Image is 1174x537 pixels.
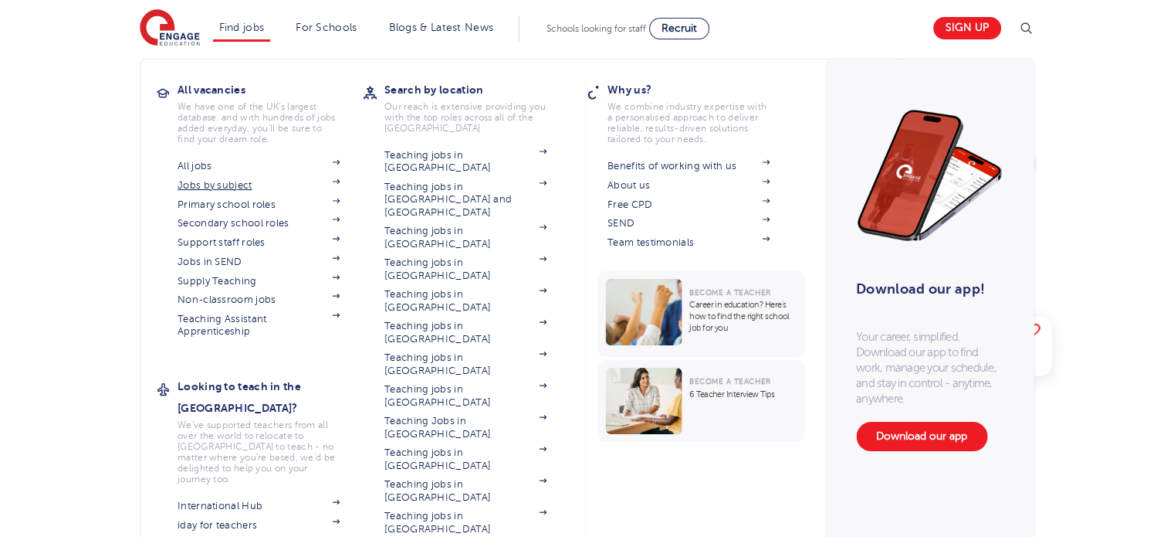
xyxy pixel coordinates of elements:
a: For Schools [296,22,357,33]
a: Recruit [649,18,709,39]
a: Teaching Jobs in [GEOGRAPHIC_DATA] [384,415,546,440]
a: Teaching jobs in [GEOGRAPHIC_DATA] [384,510,546,535]
span: Become a Teacher [689,288,770,297]
a: Teaching jobs in [GEOGRAPHIC_DATA] [384,149,546,175]
a: Team testimonials [607,236,770,249]
a: Secondary school roles [178,217,340,229]
a: Free CPD [607,199,770,211]
a: Jobs in SEND [178,256,340,268]
a: Blogs & Latest News [389,22,494,33]
span: Schools looking for staff [546,23,646,34]
a: All jobs [178,160,340,172]
a: All vacanciesWe have one of the UK's largest database. and with hundreds of jobs added everyday. ... [178,79,363,144]
h3: All vacancies [178,79,363,100]
a: Teaching jobs in [GEOGRAPHIC_DATA] [384,257,546,282]
a: About us [607,179,770,192]
a: Looking to teach in the [GEOGRAPHIC_DATA]?We've supported teachers from all over the world to rel... [178,376,363,484]
p: We have one of the UK's largest database. and with hundreds of jobs added everyday. you'll be sur... [178,101,340,144]
a: Teaching jobs in [GEOGRAPHIC_DATA] [384,447,546,472]
a: Become a TeacherCareer in education? Here’s how to find the right school job for you [597,271,808,357]
a: Become a Teacher6 Teacher Interview Tips [597,360,808,442]
a: Non-classroom jobs [178,294,340,306]
p: We've supported teachers from all over the world to relocate to [GEOGRAPHIC_DATA] to teach - no m... [178,420,340,484]
a: Supply Teaching [178,275,340,287]
a: Download our app [856,422,987,451]
a: Teaching jobs in [GEOGRAPHIC_DATA] and [GEOGRAPHIC_DATA] [384,181,546,219]
a: Search by locationOur reach is extensive providing you with the top roles across all of the [GEOG... [384,79,570,134]
a: Teaching jobs in [GEOGRAPHIC_DATA] [384,320,546,345]
a: Jobs by subject [178,179,340,192]
a: Find jobs [219,22,265,33]
h3: Looking to teach in the [GEOGRAPHIC_DATA]? [178,376,363,419]
p: We combine industry expertise with a personalised approach to deliver reliable, results-driven so... [607,101,770,144]
a: Support staff roles [178,236,340,249]
h3: Search by location [384,79,570,100]
a: International Hub [178,500,340,512]
a: SEND [607,217,770,229]
p: 6 Teacher Interview Tips [689,389,797,400]
a: Why us?We combine industry expertise with a personalised approach to deliver reliable, results-dr... [607,79,793,144]
a: Benefits of working with us [607,160,770,172]
a: Teaching jobs in [GEOGRAPHIC_DATA] [384,288,546,314]
h3: Download our app! [856,272,996,306]
a: Teaching jobs in [GEOGRAPHIC_DATA] [384,383,546,409]
p: Career in education? Here’s how to find the right school job for you [689,299,797,334]
a: Teaching jobs in [GEOGRAPHIC_DATA] [384,478,546,504]
a: iday for teachers [178,519,340,532]
h3: Why us? [607,79,793,100]
a: Teaching Assistant Apprenticeship [178,313,340,338]
span: Become a Teacher [689,377,770,386]
a: Sign up [933,17,1001,39]
a: Primary school roles [178,199,340,211]
a: Teaching jobs in [GEOGRAPHIC_DATA] [384,352,546,377]
p: Your career, simplified. Download our app to find work, manage your schedule, and stay in control... [856,329,1003,406]
img: Engage Education [140,9,200,48]
span: Recruit [661,22,697,34]
a: Teaching jobs in [GEOGRAPHIC_DATA] [384,225,546,250]
p: Our reach is extensive providing you with the top roles across all of the [GEOGRAPHIC_DATA] [384,101,546,134]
